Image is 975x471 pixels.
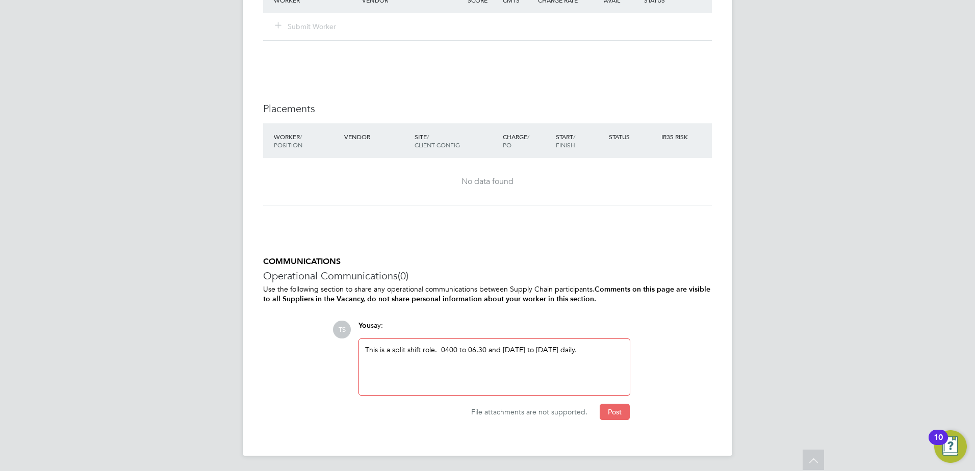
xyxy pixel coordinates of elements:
[358,321,371,330] span: You
[412,127,500,154] div: Site
[659,127,694,146] div: IR35 Risk
[358,321,630,338] div: say:
[263,256,712,267] h5: COMMUNICATIONS
[274,133,302,149] span: / Position
[365,345,624,389] div: This is a split shift role. 0400 to 06.30 and [DATE] to [DATE] daily.
[934,437,943,451] div: 10
[263,284,712,304] p: Use the following section to share any operational communications between Supply Chain participants.
[271,127,342,154] div: Worker
[600,404,630,420] button: Post
[275,21,337,32] button: Submit Worker
[273,176,702,187] div: No data found
[606,127,659,146] div: Status
[934,430,967,463] button: Open Resource Center, 10 new notifications
[471,407,587,416] span: File attachments are not supported.
[342,127,412,146] div: Vendor
[503,133,529,149] span: / PO
[333,321,351,338] span: TS
[398,269,408,282] span: (0)
[500,127,553,154] div: Charge
[263,102,712,115] h3: Placements
[553,127,606,154] div: Start
[263,269,712,282] h3: Operational Communications
[556,133,575,149] span: / Finish
[263,285,710,303] b: Comments on this page are visible to all Suppliers in the Vacancy, do not share personal informat...
[415,133,460,149] span: / Client Config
